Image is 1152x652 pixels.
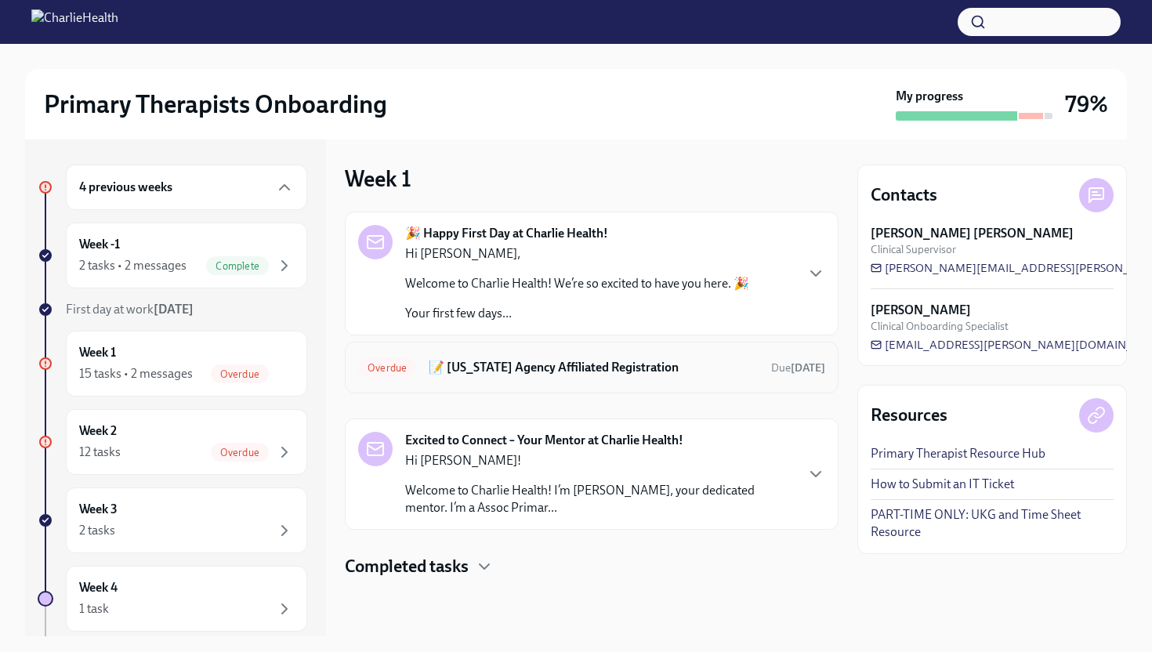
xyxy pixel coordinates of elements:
h6: 📝 [US_STATE] Agency Affiliated Registration [429,359,759,376]
p: Welcome to Charlie Health! I’m [PERSON_NAME], your dedicated mentor. I’m a Assoc Primar... [405,482,794,516]
strong: 🎉 Happy First Day at Charlie Health! [405,225,608,242]
strong: My progress [896,88,963,105]
h2: Primary Therapists Onboarding [44,89,387,120]
div: 15 tasks • 2 messages [79,365,193,382]
a: Week -12 tasks • 2 messagesComplete [38,223,307,288]
div: 4 previous weeks [66,165,307,210]
a: Overdue📝 [US_STATE] Agency Affiliated RegistrationDue[DATE] [358,355,825,380]
a: How to Submit an IT Ticket [871,476,1014,493]
a: Week 41 task [38,566,307,632]
span: Clinical Onboarding Specialist [871,319,1009,334]
div: 12 tasks [79,444,121,461]
h6: Week 2 [79,422,117,440]
p: Welcome to Charlie Health! We’re so excited to have you here. 🎉 [405,275,749,292]
strong: Excited to Connect – Your Mentor at Charlie Health! [405,432,683,449]
h3: 79% [1065,90,1108,118]
strong: [DATE] [154,302,194,317]
span: Overdue [211,368,269,380]
a: PART-TIME ONLY: UKG and Time Sheet Resource [871,506,1114,541]
span: Overdue [358,362,416,374]
p: Hi [PERSON_NAME]! [405,452,794,469]
p: Hi [PERSON_NAME], [405,245,749,263]
a: Week 115 tasks • 2 messagesOverdue [38,331,307,397]
div: 2 tasks • 2 messages [79,257,187,274]
h6: Week -1 [79,236,120,253]
div: Completed tasks [345,555,839,578]
strong: [DATE] [791,361,825,375]
span: Complete [206,260,269,272]
a: Primary Therapist Resource Hub [871,445,1045,462]
strong: [PERSON_NAME] [871,302,971,319]
h4: Contacts [871,183,937,207]
h6: 4 previous weeks [79,179,172,196]
h4: Resources [871,404,947,427]
span: First day at work [66,302,194,317]
p: Your first few days... [405,305,749,322]
a: First day at work[DATE] [38,301,307,318]
div: 1 task [79,600,109,618]
h3: Week 1 [345,165,411,193]
span: Due [771,361,825,375]
a: Week 32 tasks [38,487,307,553]
span: August 11th, 2025 09:00 [771,360,825,375]
h6: Week 1 [79,344,116,361]
a: Week 212 tasksOverdue [38,409,307,475]
div: 2 tasks [79,522,115,539]
img: CharlieHealth [31,9,118,34]
span: Clinical Supervisor [871,242,956,257]
strong: [PERSON_NAME] [PERSON_NAME] [871,225,1074,242]
span: Overdue [211,447,269,458]
h4: Completed tasks [345,555,469,578]
h6: Week 4 [79,579,118,596]
h6: Week 3 [79,501,118,518]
